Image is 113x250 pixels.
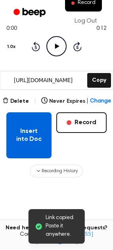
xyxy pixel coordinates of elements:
[41,97,111,106] button: Never Expires|Change
[5,231,108,245] span: Contact us
[6,25,17,33] span: 0:00
[6,40,18,54] button: 1.0x
[34,96,36,106] span: |
[42,167,77,175] span: Recording History
[2,97,29,106] button: Delete
[86,97,88,106] span: |
[6,112,52,158] button: Insert into Doc
[36,232,93,244] a: [EMAIL_ADDRESS][DOMAIN_NAME]
[8,5,53,21] a: Beep
[67,12,105,31] a: Log Out
[56,112,107,133] button: Record
[90,97,111,106] span: Change
[46,214,79,239] span: Link copied. Paste it anywhere.
[87,73,111,88] button: Copy
[30,165,82,177] button: Recording History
